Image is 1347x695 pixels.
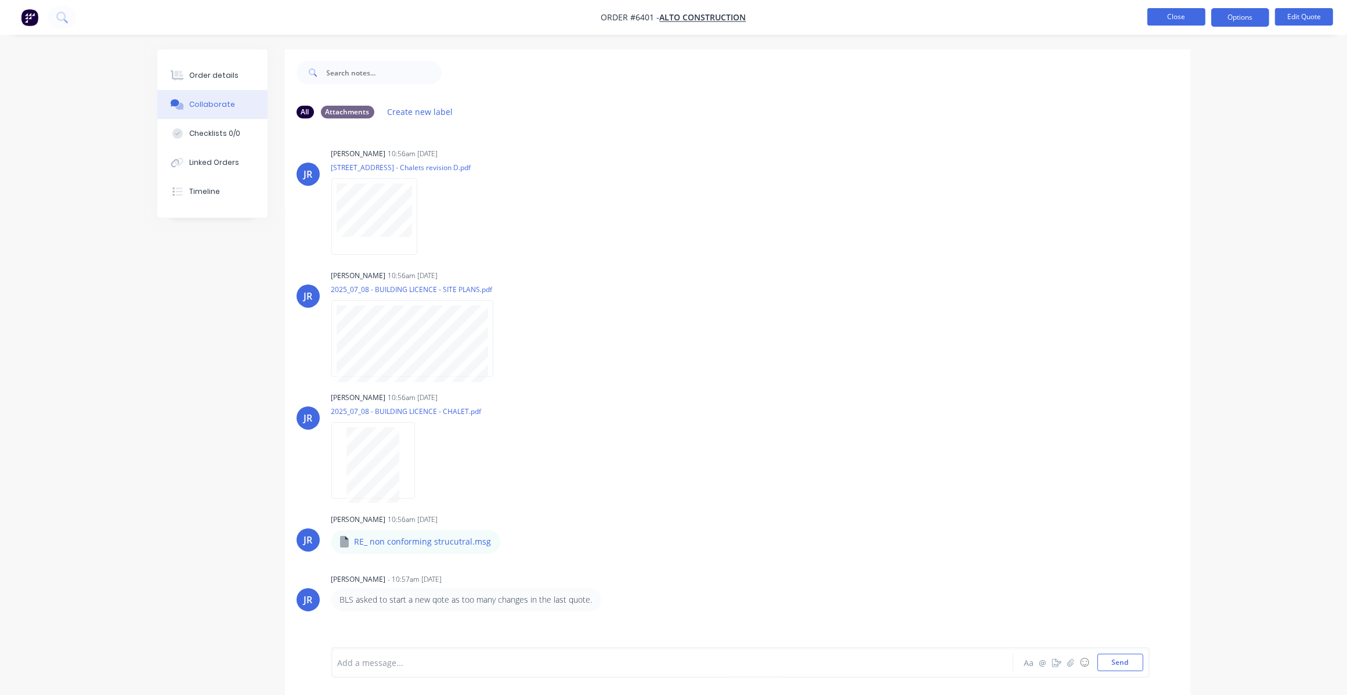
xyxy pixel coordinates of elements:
[304,167,312,181] div: JR
[331,406,482,416] p: 2025_07_08 - BUILDING LICENCE - CHALET.pdf
[331,392,386,403] div: [PERSON_NAME]
[157,61,268,90] button: Order details
[189,157,239,168] div: Linked Orders
[340,594,593,606] p: BLS asked to start a new qote as too many changes in the last quote.
[189,186,220,197] div: Timeline
[189,128,240,139] div: Checklists 0/0
[388,574,442,585] div: - 10:57am [DATE]
[660,12,746,23] a: Alto Construction
[157,119,268,148] button: Checklists 0/0
[331,574,386,585] div: [PERSON_NAME]
[321,106,374,118] div: Attachments
[189,99,235,110] div: Collaborate
[1036,656,1050,669] button: @
[331,514,386,525] div: [PERSON_NAME]
[388,149,438,159] div: 10:56am [DATE]
[189,70,239,81] div: Order details
[1097,654,1143,671] button: Send
[388,392,438,403] div: 10:56am [DATE]
[157,148,268,177] button: Linked Orders
[1275,8,1333,26] button: Edit Quote
[1147,8,1205,26] button: Close
[331,163,471,172] p: [STREET_ADDRESS] - Chalets revision D.pdf
[304,533,312,547] div: JR
[355,536,492,548] p: RE_ non conforming strucutral.msg
[157,90,268,119] button: Collaborate
[601,12,660,23] span: Order #6401 -
[304,593,312,607] div: JR
[327,61,442,84] input: Search notes...
[304,289,312,303] div: JR
[1022,656,1036,669] button: Aa
[1078,656,1092,669] button: ☺
[388,271,438,281] div: 10:56am [DATE]
[331,285,505,294] p: 2025_07_08 - BUILDING LICENCE - SITE PLANS.pdf
[304,411,312,425] div: JR
[297,106,314,118] div: All
[331,149,386,159] div: [PERSON_NAME]
[1211,8,1269,27] button: Options
[21,9,38,26] img: Factory
[388,514,438,525] div: 10:56am [DATE]
[331,271,386,281] div: [PERSON_NAME]
[381,104,459,120] button: Create new label
[157,177,268,206] button: Timeline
